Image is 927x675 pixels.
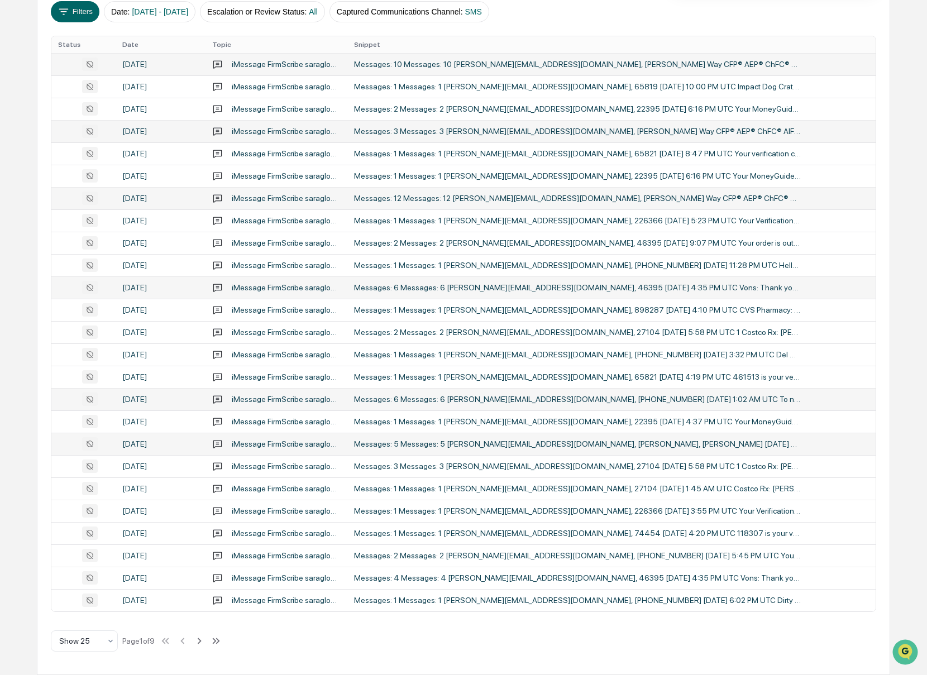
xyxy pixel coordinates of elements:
[354,305,801,314] div: Messages: 1 Messages: 1 [PERSON_NAME][EMAIL_ADDRESS][DOMAIN_NAME], 898287 [DATE] 4:10 PM UTC CVS ...
[92,141,138,152] span: Attestations
[354,238,801,247] div: Messages: 2 Messages: 2 [PERSON_NAME][EMAIL_ADDRESS][DOMAIN_NAME], 46395 [DATE] 9:07 PM UTC Your ...
[7,157,75,178] a: 🔎Data Lookup
[354,350,801,359] div: Messages: 1 Messages: 1 [PERSON_NAME][EMAIL_ADDRESS][DOMAIN_NAME], [PHONE_NUMBER] [DATE] 3:32 PM ...
[354,171,801,180] div: Messages: 1 Messages: 1 [PERSON_NAME][EMAIL_ADDRESS][DOMAIN_NAME], 22395 [DATE] 6:16 PM UTC Your ...
[232,417,340,426] div: iMessage FirmScribe saraglobalwealthstrategies.ios Conversation with 22395 1 Message
[38,97,146,106] div: We're offline, we'll be back soon
[116,36,206,53] th: Date
[465,7,482,16] span: SMS
[190,89,203,102] button: Start new chat
[354,104,801,113] div: Messages: 2 Messages: 2 [PERSON_NAME][EMAIL_ADDRESS][DOMAIN_NAME], 22395 [DATE] 6:16 PM UTC Your ...
[122,417,199,426] div: [DATE]
[354,439,801,448] div: Messages: 5 Messages: 5 [PERSON_NAME][EMAIL_ADDRESS][DOMAIN_NAME], [PERSON_NAME], [PERSON_NAME] [...
[354,328,801,337] div: Messages: 2 Messages: 2 [PERSON_NAME][EMAIL_ADDRESS][DOMAIN_NAME], 27104 [DATE] 5:58 PM UTC 1 Cos...
[122,194,199,203] div: [DATE]
[122,104,199,113] div: [DATE]
[122,149,199,158] div: [DATE]
[122,60,199,69] div: [DATE]
[232,305,340,314] div: iMessage FirmScribe saraglobalwealthstrategies.ios Conversation with 898287 1 Message
[232,506,340,515] div: iMessage FirmScribe saraglobalwealthstrategies.ios Conversation with 226366 1 Message
[354,283,801,292] div: Messages: 6 Messages: 6 [PERSON_NAME][EMAIL_ADDRESS][DOMAIN_NAME], 46395 [DATE] 4:35 PM UTC Vons:...
[232,596,340,605] div: iMessage FirmScribe saraglobalwealthstrategies.ios Conversation with 18446214971 1 Message
[79,189,135,198] a: Powered byPylon
[122,372,199,381] div: [DATE]
[232,439,340,448] div: iMessage FirmScribe saraglobalwealthstrategies.ios Conversation with [PERSON_NAME] and [PERSON_NA...
[354,596,801,605] div: Messages: 1 Messages: 1 [PERSON_NAME][EMAIL_ADDRESS][DOMAIN_NAME], [PHONE_NUMBER] [DATE] 6:02 PM ...
[122,636,155,645] div: Page 1 of 9
[122,395,199,404] div: [DATE]
[354,372,801,381] div: Messages: 1 Messages: 1 [PERSON_NAME][EMAIL_ADDRESS][DOMAIN_NAME], 65821 [DATE] 4:19 PM UTC 46151...
[354,60,801,69] div: Messages: 10 Messages: 10 [PERSON_NAME][EMAIL_ADDRESS][DOMAIN_NAME], [PERSON_NAME] Way CFP® AEP® ...
[122,529,199,538] div: [DATE]
[22,162,70,173] span: Data Lookup
[232,573,340,582] div: iMessage FirmScribe saraglobalwealthstrategies.ios Conversation with 46395 4 Messages
[354,529,801,538] div: Messages: 1 Messages: 1 [PERSON_NAME][EMAIL_ADDRESS][DOMAIN_NAME], 74454 [DATE] 4:20 PM UTC 11830...
[122,506,199,515] div: [DATE]
[51,1,99,22] button: Filters
[122,573,199,582] div: [DATE]
[232,328,340,337] div: iMessage FirmScribe saraglobalwealthstrategies.ios Conversation with 27104 2 Messages
[232,551,340,560] div: iMessage FirmScribe saraglobalwealthstrategies.ios Conversation with 18557797049 2 Messages
[122,261,199,270] div: [DATE]
[347,36,876,53] th: Snippet
[132,7,188,16] span: [DATE] - [DATE]
[354,551,801,560] div: Messages: 2 Messages: 2 [PERSON_NAME][EMAIL_ADDRESS][DOMAIN_NAME], [PHONE_NUMBER] [DATE] 5:45 PM ...
[354,127,801,136] div: Messages: 3 Messages: 3 [PERSON_NAME][EMAIL_ADDRESS][DOMAIN_NAME], [PERSON_NAME] Way CFP® AEP® Ch...
[232,149,340,158] div: iMessage FirmScribe saraglobalwealthstrategies.ios Conversation with 65821 1 Message
[122,82,199,91] div: [DATE]
[122,305,199,314] div: [DATE]
[329,1,489,22] button: Captured Communications Channel:SMS
[22,141,72,152] span: Preclearance
[232,194,340,203] div: iMessage FirmScribe saraglobalwealthstrategies.ios Conversation with [PERSON_NAME] CFP AEP ChFC A...
[232,395,340,404] div: iMessage FirmScribe saraglobalwealthstrategies.ios Conversation with 14805715009 6 Messages
[51,36,116,53] th: Status
[232,484,340,493] div: iMessage FirmScribe saraglobalwealthstrategies.ios Conversation with 27104 1 Message
[11,163,20,172] div: 🔎
[111,189,135,198] span: Pylon
[232,350,340,359] div: iMessage FirmScribe saraglobalwealthstrategies.ios Conversation with 18446214971 1 Message
[354,506,801,515] div: Messages: 1 Messages: 1 [PERSON_NAME][EMAIL_ADDRESS][DOMAIN_NAME], 226366 [DATE] 3:55 PM UTC Your...
[232,462,340,471] div: iMessage FirmScribe saraglobalwealthstrategies.ios Conversation with 27104 3 Messages
[81,142,90,151] div: 🗄️
[232,60,340,69] div: iMessage FirmScribe saraglobalwealthstrategies.ios Conversation with [PERSON_NAME] CFP AEP ChFC A...
[232,216,340,225] div: iMessage FirmScribe saraglobalwealthstrategies.ios Conversation with 226366 1 Message
[122,127,199,136] div: [DATE]
[354,462,801,471] div: Messages: 3 Messages: 3 [PERSON_NAME][EMAIL_ADDRESS][DOMAIN_NAME], 27104 [DATE] 5:58 PM UTC 1 Cos...
[122,350,199,359] div: [DATE]
[122,551,199,560] div: [DATE]
[122,439,199,448] div: [DATE]
[232,171,340,180] div: iMessage FirmScribe saraglobalwealthstrategies.ios Conversation with 22395 1 Message
[354,194,801,203] div: Messages: 12 Messages: 12 [PERSON_NAME][EMAIL_ADDRESS][DOMAIN_NAME], [PERSON_NAME] Way CFP® AEP® ...
[122,238,199,247] div: [DATE]
[354,395,801,404] div: Messages: 6 Messages: 6 [PERSON_NAME][EMAIL_ADDRESS][DOMAIN_NAME], [PHONE_NUMBER] [DATE] 1:02 AM ...
[232,104,340,113] div: iMessage FirmScribe saraglobalwealthstrategies.ios Conversation with 22395 2 Messages
[309,7,318,16] span: All
[11,85,31,106] img: 1746055101610-c473b297-6a78-478c-a979-82029cc54cd1
[122,484,199,493] div: [DATE]
[232,238,340,247] div: iMessage FirmScribe saraglobalwealthstrategies.ios Conversation with 46395 2 Messages
[354,573,801,582] div: Messages: 4 Messages: 4 [PERSON_NAME][EMAIL_ADDRESS][DOMAIN_NAME], 46395 [DATE] 4:35 PM UTC Vons:...
[206,36,347,53] th: Topic
[104,1,195,22] button: Date:[DATE] - [DATE]
[200,1,325,22] button: Escalation or Review Status:All
[232,529,340,538] div: iMessage FirmScribe saraglobalwealthstrategies.ios Conversation with 74454 1 Message
[122,462,199,471] div: [DATE]
[232,261,340,270] div: iMessage FirmScribe saraglobalwealthstrategies.ios Conversation with 18335652026 1 Message
[354,417,801,426] div: Messages: 1 Messages: 1 [PERSON_NAME][EMAIL_ADDRESS][DOMAIN_NAME], 22395 [DATE] 4:37 PM UTC Your ...
[354,261,801,270] div: Messages: 1 Messages: 1 [PERSON_NAME][EMAIL_ADDRESS][DOMAIN_NAME], [PHONE_NUMBER] [DATE] 11:28 PM...
[7,136,77,156] a: 🖐️Preclearance
[122,596,199,605] div: [DATE]
[354,82,801,91] div: Messages: 1 Messages: 1 [PERSON_NAME][EMAIL_ADDRESS][DOMAIN_NAME], 65819 [DATE] 10:00 PM UTC Impa...
[122,283,199,292] div: [DATE]
[232,372,340,381] div: iMessage FirmScribe saraglobalwealthstrategies.ios Conversation with 65821 1 Message
[122,328,199,337] div: [DATE]
[122,171,199,180] div: [DATE]
[354,149,801,158] div: Messages: 1 Messages: 1 [PERSON_NAME][EMAIL_ADDRESS][DOMAIN_NAME], 65821 [DATE] 8:47 PM UTC Your ...
[354,484,801,493] div: Messages: 1 Messages: 1 [PERSON_NAME][EMAIL_ADDRESS][DOMAIN_NAME], 27104 [DATE] 1:45 AM UTC Costc...
[11,23,203,41] p: How can we help?
[77,136,143,156] a: 🗄️Attestations
[232,283,340,292] div: iMessage FirmScribe saraglobalwealthstrategies.ios Conversation with 46395 6 Messages
[232,82,340,91] div: iMessage FirmScribe saraglobalwealthstrategies.ios Conversation with 65819 1 Message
